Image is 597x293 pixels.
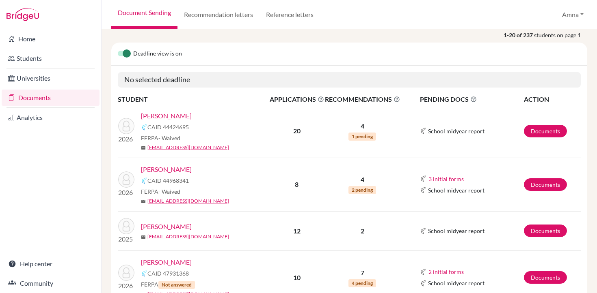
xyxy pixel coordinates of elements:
a: Documents [524,178,567,191]
img: Bridge-U [6,8,39,21]
a: [EMAIL_ADDRESS][DOMAIN_NAME] [147,233,229,240]
a: [PERSON_NAME] [141,111,192,121]
button: Amna [558,7,587,22]
span: mail [141,235,146,240]
span: FERPA [141,187,180,196]
span: FERPA [141,134,180,142]
a: Home [2,31,99,47]
span: - Waived [158,135,180,141]
span: - Waived [158,188,180,195]
b: 12 [293,227,301,235]
span: Deadline view is on [133,49,182,59]
button: 2 initial forms [428,267,464,276]
h5: No selected deadline [118,72,581,88]
span: 2 pending [348,186,376,194]
span: mail [141,199,146,204]
span: CAID 44424695 [147,123,189,131]
p: 2 [325,226,400,236]
img: Common App logo [141,270,147,277]
span: CAID 47931368 [147,269,189,278]
img: Common App logo [141,178,147,184]
img: Usman, Muhammad [118,218,134,234]
a: Documents [2,90,99,106]
p: 4 [325,121,400,131]
a: [EMAIL_ADDRESS][DOMAIN_NAME] [147,197,229,205]
a: [PERSON_NAME] [141,165,192,174]
a: [EMAIL_ADDRESS][DOMAIN_NAME] [147,144,229,151]
img: Khawaja, Muhammad [118,265,134,281]
span: APPLICATIONS [270,94,324,104]
a: Students [2,50,99,66]
a: Community [2,275,99,291]
a: Documents [524,125,567,137]
span: Not answered [158,281,195,289]
th: ACTION [523,94,581,105]
a: Help center [2,256,99,272]
img: Common App logo [420,187,426,193]
span: students on page 1 [534,31,587,39]
strong: 1-20 of 237 [504,31,534,39]
a: [PERSON_NAME] [141,257,192,267]
span: School midyear report [428,127,485,135]
a: [PERSON_NAME] [141,222,192,231]
p: 2026 [118,281,134,291]
span: 4 pending [348,279,376,287]
span: FERPA [141,280,195,289]
th: STUDENT [118,94,269,105]
img: Common App logo [420,175,426,182]
p: 2025 [118,234,134,244]
p: 2026 [118,188,134,197]
span: School midyear report [428,279,485,287]
span: mail [141,145,146,150]
img: Common App logo [420,269,426,275]
span: School midyear report [428,227,485,235]
a: Documents [524,271,567,284]
a: Analytics [2,109,99,126]
span: School midyear report [428,186,485,195]
a: Universities [2,70,99,86]
button: 3 initial forms [428,174,464,184]
a: Documents [524,225,567,237]
img: Bhatti, Shahraiz [118,118,134,134]
p: 7 [325,268,400,278]
img: Common App logo [420,128,426,134]
b: 20 [293,127,301,135]
img: Common App logo [420,228,426,234]
p: 4 [325,175,400,184]
p: 2026 [118,134,134,144]
span: PENDING DOCS [420,94,523,104]
span: RECOMMENDATIONS [325,94,400,104]
img: Arif, Adam [118,171,134,188]
b: 10 [293,274,301,281]
img: Common App logo [420,280,426,287]
b: 8 [295,180,298,188]
img: Common App logo [141,124,147,130]
span: CAID 44968341 [147,176,189,185]
span: 1 pending [348,133,376,141]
